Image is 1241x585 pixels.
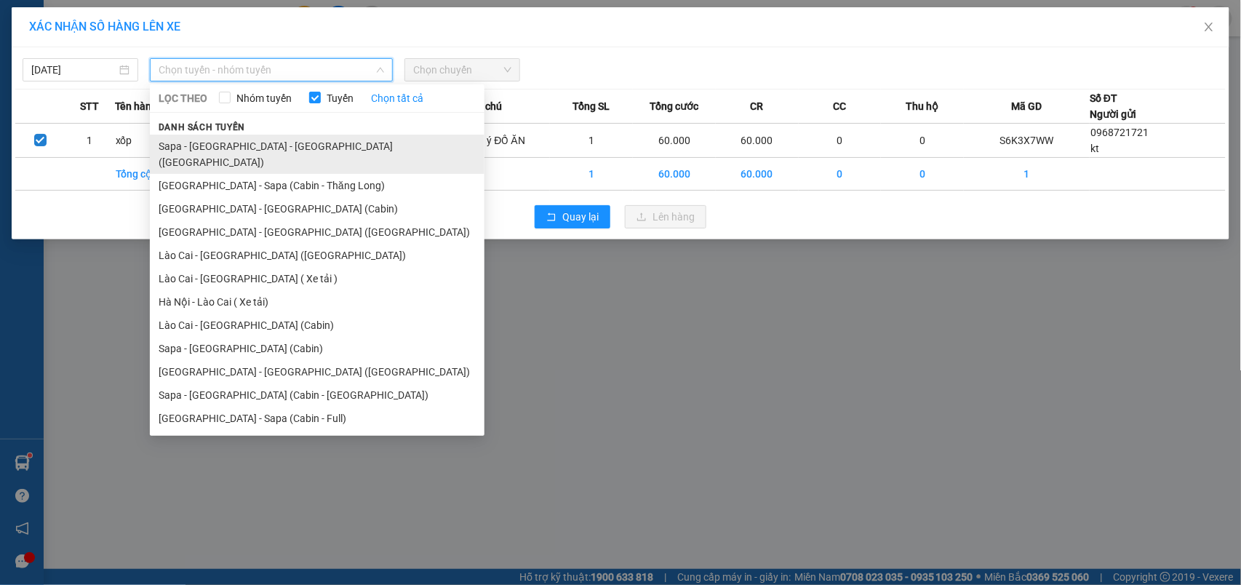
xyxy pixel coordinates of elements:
span: kt [1090,143,1099,154]
span: Nhóm tuyến [231,90,298,106]
td: 0 [881,158,964,191]
a: Chọn tất cả [371,90,423,106]
span: rollback [546,212,556,223]
li: Hà Nội - Lào Cai ( Xe tải) [150,290,484,314]
td: xốp [115,124,198,158]
span: Tuyến [321,90,359,106]
span: Danh sách tuyến [150,121,254,134]
button: Close [1189,7,1229,48]
span: 0968721721 [1090,127,1149,138]
td: 1 [550,124,633,158]
span: XÁC NHẬN SỐ HÀNG LÊN XE [29,20,180,33]
li: Sapa - [GEOGRAPHIC_DATA] (Cabin - [GEOGRAPHIC_DATA]) [150,383,484,407]
span: CC [833,98,846,114]
td: 60.000 [633,124,716,158]
td: 1 [964,158,1090,191]
td: 1 [550,158,633,191]
td: 1 [65,124,114,158]
li: Sapa - [GEOGRAPHIC_DATA] (Cabin) [150,337,484,360]
span: down [376,65,385,74]
td: 0 [881,124,964,158]
td: 60.000 [716,124,799,158]
td: Tổng cộng [115,158,198,191]
span: Ghi chú [467,98,502,114]
span: CR [750,98,763,114]
span: close [1203,21,1215,33]
li: [GEOGRAPHIC_DATA] - Sapa (Cabin - Full) [150,407,484,430]
button: rollbackQuay lại [535,205,610,228]
td: 0 [799,124,882,158]
li: Lào Cai - [GEOGRAPHIC_DATA] ( Xe tải ) [150,267,484,290]
div: Số ĐT Người gửi [1090,90,1136,122]
li: [GEOGRAPHIC_DATA] - [GEOGRAPHIC_DATA] (Cabin) [150,197,484,220]
span: Quay lại [562,209,599,225]
td: chú ý ĐỒ ĂN [467,124,550,158]
button: uploadLên hàng [625,205,706,228]
span: Thu hộ [906,98,938,114]
span: Tổng SL [572,98,610,114]
span: Mã GD [1011,98,1042,114]
li: [GEOGRAPHIC_DATA] - [GEOGRAPHIC_DATA] ([GEOGRAPHIC_DATA]) [150,360,484,383]
td: 60.000 [633,158,716,191]
span: STT [80,98,99,114]
td: 0 [799,158,882,191]
span: Tổng cước [650,98,698,114]
li: [GEOGRAPHIC_DATA] - [GEOGRAPHIC_DATA] ([GEOGRAPHIC_DATA]) [150,220,484,244]
li: Lào Cai - [GEOGRAPHIC_DATA] ([GEOGRAPHIC_DATA]) [150,244,484,267]
span: Chọn chuyến [413,59,511,81]
span: Chọn tuyến - nhóm tuyến [159,59,384,81]
td: 60.000 [716,158,799,191]
input: 15/10/2025 [31,62,116,78]
span: LỌC THEO [159,90,207,106]
li: Lào Cai - [GEOGRAPHIC_DATA] (Cabin) [150,314,484,337]
li: Sapa - [GEOGRAPHIC_DATA] - [GEOGRAPHIC_DATA] ([GEOGRAPHIC_DATA]) [150,135,484,174]
td: S6K3X7WW [964,124,1090,158]
span: Tên hàng [115,98,158,114]
li: [GEOGRAPHIC_DATA] - Sapa (Cabin - Thăng Long) [150,174,484,197]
